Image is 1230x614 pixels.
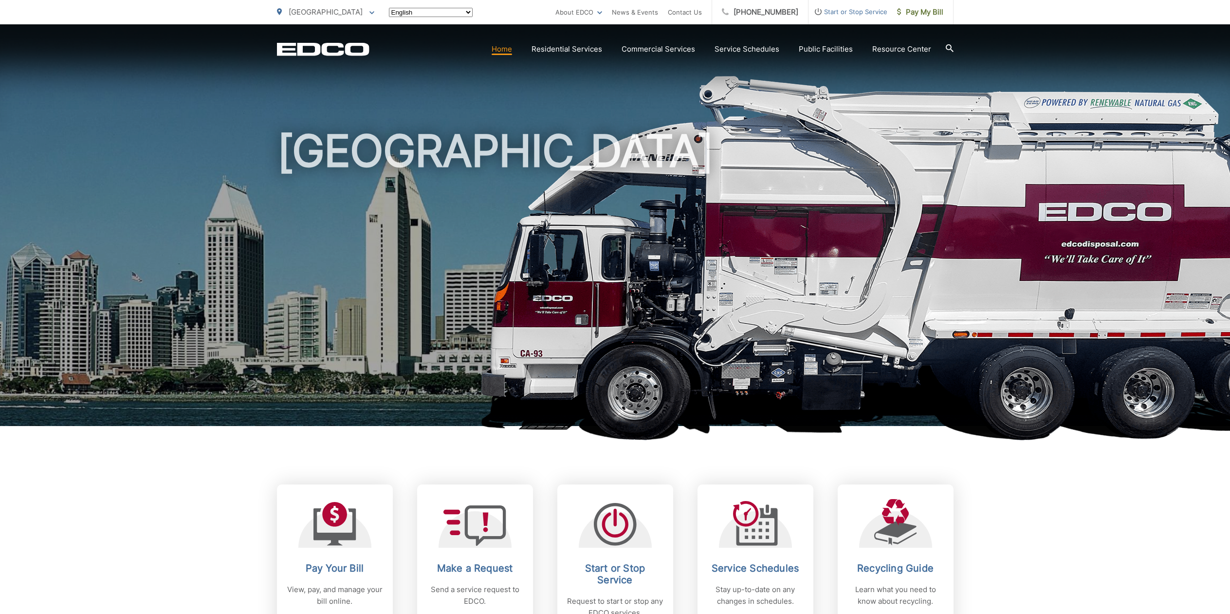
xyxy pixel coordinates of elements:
p: Stay up-to-date on any changes in schedules. [707,584,804,607]
a: Commercial Services [622,43,695,55]
h2: Recycling Guide [847,562,944,574]
a: Home [492,43,512,55]
a: Contact Us [668,6,702,18]
h2: Service Schedules [707,562,804,574]
a: Residential Services [532,43,602,55]
span: [GEOGRAPHIC_DATA] [289,7,363,17]
p: Send a service request to EDCO. [427,584,523,607]
h2: Start or Stop Service [567,562,663,586]
p: View, pay, and manage your bill online. [287,584,383,607]
a: Resource Center [872,43,931,55]
h2: Pay Your Bill [287,562,383,574]
a: Public Facilities [799,43,853,55]
select: Select a language [389,8,473,17]
p: Learn what you need to know about recycling. [847,584,944,607]
a: EDCD logo. Return to the homepage. [277,42,369,56]
a: About EDCO [555,6,602,18]
a: Service Schedules [715,43,779,55]
a: News & Events [612,6,658,18]
span: Pay My Bill [897,6,943,18]
h1: [GEOGRAPHIC_DATA] [277,127,954,435]
h2: Make a Request [427,562,523,574]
